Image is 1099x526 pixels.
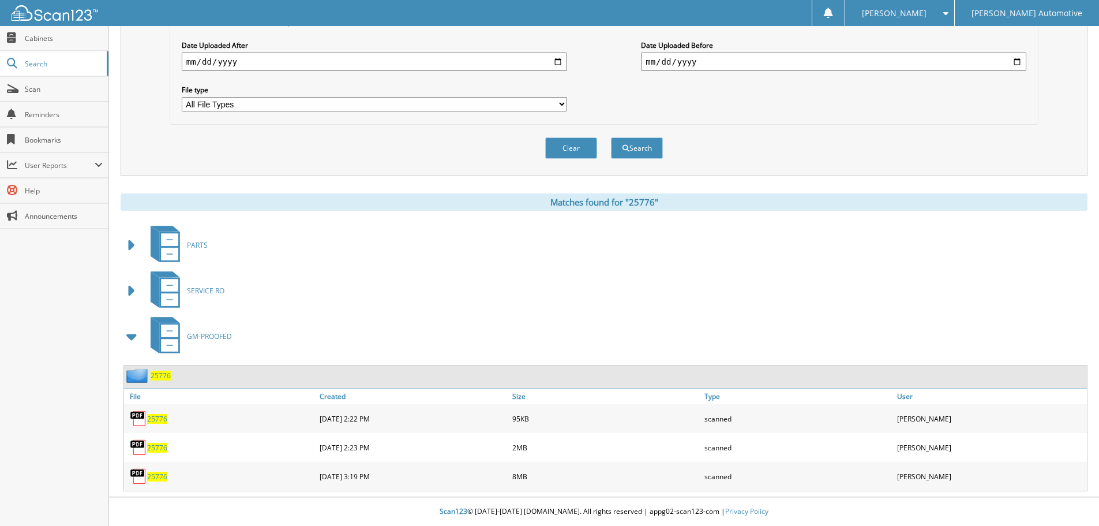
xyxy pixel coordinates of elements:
div: [PERSON_NAME] [894,407,1087,430]
a: GM-PROOFED [144,314,232,359]
img: scan123-logo-white.svg [12,5,98,21]
input: end [641,53,1026,71]
span: Cabinets [25,33,103,43]
span: Scan [25,84,103,94]
img: PDF.png [130,439,147,456]
span: GM-PROOFED [187,331,232,341]
span: SERVICE RO [187,286,224,296]
button: Search [611,137,663,159]
a: 25776 [147,443,167,453]
label: Date Uploaded Before [641,40,1026,50]
a: 25776 [147,472,167,482]
div: [PERSON_NAME] [894,436,1087,459]
a: Size [509,389,702,404]
img: folder2.png [126,368,151,383]
img: PDF.png [130,468,147,485]
div: 95KB [509,407,702,430]
span: Announcements [25,211,103,221]
div: scanned [702,465,894,488]
a: User [894,389,1087,404]
span: Scan123 [440,506,467,516]
span: Search [25,59,101,69]
span: PARTS [187,240,208,250]
button: Clear [545,137,597,159]
a: Created [317,389,509,404]
a: 25776 [147,414,167,424]
a: Type [702,389,894,404]
span: Reminders [25,110,103,120]
a: PARTS [144,222,208,268]
div: [DATE] 2:23 PM [317,436,509,459]
div: © [DATE]-[DATE] [DOMAIN_NAME]. All rights reserved | appg02-scan123-com | [109,498,1099,526]
input: start [182,53,567,71]
div: scanned [702,436,894,459]
span: [PERSON_NAME] Automotive [972,10,1082,17]
span: Bookmarks [25,135,103,145]
span: User Reports [25,161,95,170]
label: Date Uploaded After [182,40,567,50]
a: File [124,389,317,404]
div: 2MB [509,436,702,459]
span: [PERSON_NAME] [862,10,927,17]
span: Help [25,186,103,196]
div: scanned [702,407,894,430]
a: SERVICE RO [144,268,224,314]
div: 8MB [509,465,702,488]
a: Privacy Policy [725,506,768,516]
div: [DATE] 3:19 PM [317,465,509,488]
div: Matches found for "25776" [121,193,1087,211]
label: File type [182,85,567,95]
div: [DATE] 2:22 PM [317,407,509,430]
a: 25776 [151,371,171,380]
iframe: Chat Widget [1041,471,1099,526]
div: [PERSON_NAME] [894,465,1087,488]
img: PDF.png [130,410,147,427]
